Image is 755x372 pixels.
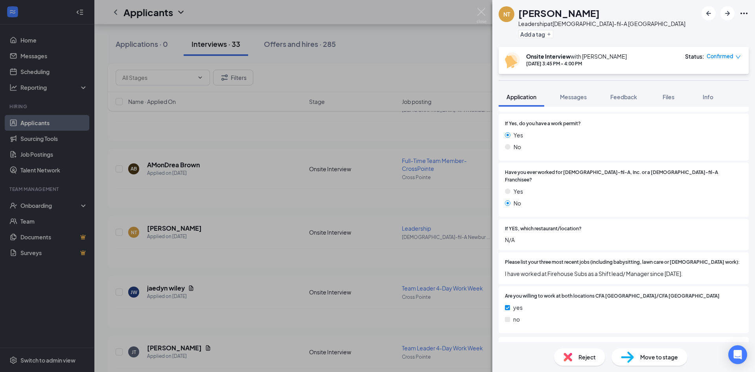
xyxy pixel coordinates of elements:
span: Have you ever worked for [DEMOGRAPHIC_DATA]-fil-A, Inc. or a [DEMOGRAPHIC_DATA]-fil-A Franchisee? [505,169,742,184]
span: yes [513,303,523,312]
span: Application [506,93,536,100]
span: Feedback [610,93,637,100]
div: [DATE] 3:45 PM - 4:00 PM [526,60,627,67]
div: with [PERSON_NAME] [526,52,627,60]
button: ArrowLeftNew [702,6,716,20]
b: Onsite Interview [526,53,571,60]
span: N/A [505,235,742,244]
span: Info [703,93,713,100]
svg: ArrowRight [723,9,732,18]
div: Open Intercom Messenger [728,345,747,364]
span: Yes [514,187,523,196]
span: If Yes, do you have a work permit? [505,120,581,128]
span: If YES, which restaurant/location? [505,225,582,233]
button: ArrowRight [720,6,735,20]
span: No [514,199,521,207]
div: Status : [685,52,704,60]
span: I have worked at Firehouse Subs as a Shift lead/ Manager since [DATE]. [505,269,742,278]
span: down [735,54,741,60]
svg: Plus [547,32,551,37]
span: no [513,315,520,324]
span: Are you willing to work at both locations CFA [GEOGRAPHIC_DATA]/CFA [GEOGRAPHIC_DATA] [505,292,720,300]
span: Confirmed [707,52,733,60]
span: Move to stage [640,353,678,361]
h1: [PERSON_NAME] [518,6,600,20]
span: Yes [514,131,523,139]
span: Please list your three most recent jobs (including babysitting, lawn care or [DEMOGRAPHIC_DATA] w... [505,259,740,266]
span: Messages [560,93,587,100]
span: Reject [578,353,596,361]
span: Files [663,93,674,100]
svg: Ellipses [739,9,749,18]
div: NT [503,10,510,18]
button: PlusAdd a tag [518,30,553,38]
svg: ArrowLeftNew [704,9,713,18]
span: No [514,143,521,151]
div: Leadership at [DEMOGRAPHIC_DATA]-fil-A [GEOGRAPHIC_DATA] [518,20,685,28]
